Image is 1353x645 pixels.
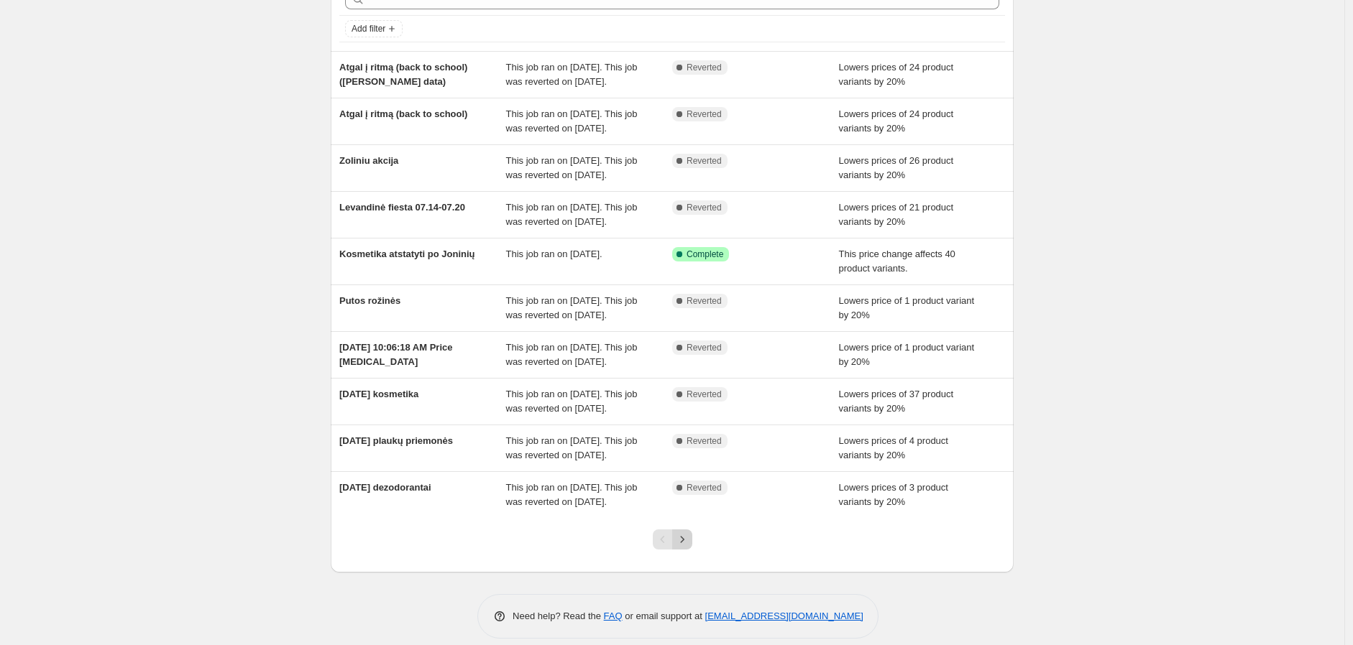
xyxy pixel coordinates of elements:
span: Lowers prices of 24 product variants by 20% [839,62,954,87]
span: This price change affects 40 product variants. [839,249,955,274]
span: Lowers prices of 4 product variants by 20% [839,435,948,460]
span: Reverted [687,342,722,353]
span: This job ran on [DATE]. [506,249,602,259]
span: This job ran on [DATE]. This job was reverted on [DATE]. [506,295,638,320]
span: This job ran on [DATE]. This job was reverted on [DATE]. [506,389,638,414]
span: Lowers prices of 24 product variants by 20% [839,108,954,134]
span: This job ran on [DATE]. This job was reverted on [DATE]. [506,342,638,367]
span: Reverted [687,389,722,400]
span: Lowers prices of 26 product variants by 20% [839,155,954,180]
span: Lowers prices of 3 product variants by 20% [839,482,948,507]
span: [DATE] kosmetika [339,389,418,399]
span: Levandinė fiesta 07.14-07.20 [339,202,465,213]
span: [DATE] plaukų priemonės [339,435,453,446]
span: Reverted [687,108,722,120]
a: [EMAIL_ADDRESS][DOMAIN_NAME] [705,611,863,621]
span: Kosmetika atstatyti po Joninių [339,249,475,259]
span: This job ran on [DATE]. This job was reverted on [DATE]. [506,202,638,227]
span: Lowers price of 1 product variant by 20% [839,295,975,320]
span: This job ran on [DATE]. This job was reverted on [DATE]. [506,435,638,460]
span: This job ran on [DATE]. This job was reverted on [DATE]. [506,155,638,180]
span: Reverted [687,435,722,447]
span: Reverted [687,62,722,73]
span: This job ran on [DATE]. This job was reverted on [DATE]. [506,62,638,87]
span: [DATE] 10:06:18 AM Price [MEDICAL_DATA] [339,342,453,367]
span: or email support at [623,611,705,621]
span: Reverted [687,482,722,493]
span: Lowers prices of 37 product variants by 20% [839,389,954,414]
a: FAQ [604,611,623,621]
span: This job ran on [DATE]. This job was reverted on [DATE]. [506,108,638,134]
span: Reverted [687,155,722,167]
button: Add filter [345,20,403,37]
span: Atgal į ritmą (back to school) ([PERSON_NAME] data) [339,62,467,87]
span: Need help? Read the [513,611,604,621]
span: [DATE] dezodorantai [339,482,431,493]
span: Putos rožinės [339,295,400,306]
span: Lowers prices of 21 product variants by 20% [839,202,954,227]
span: This job ran on [DATE]. This job was reverted on [DATE]. [506,482,638,507]
span: Complete [687,249,723,260]
button: Next [672,529,692,549]
span: Reverted [687,202,722,213]
span: Zoliniu akcija [339,155,398,166]
span: Reverted [687,295,722,307]
span: Add filter [352,23,385,34]
span: Atgal į ritmą (back to school) [339,108,467,119]
span: Lowers price of 1 product variant by 20% [839,342,975,367]
nav: Pagination [653,529,692,549]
